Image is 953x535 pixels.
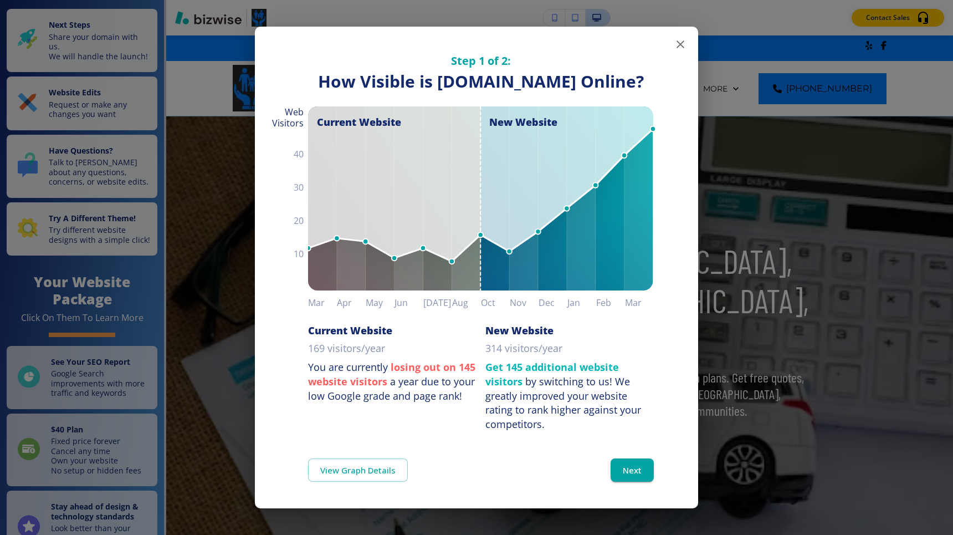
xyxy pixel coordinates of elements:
[366,295,394,310] h6: May
[485,324,554,337] h6: New Website
[485,360,654,432] p: by switching to us!
[308,324,392,337] h6: Current Website
[394,295,423,310] h6: Jun
[485,375,641,431] div: We greatly improved your website rating to rank higher against your competitors.
[485,360,619,388] strong: Get 145 additional website visitors
[611,458,654,482] button: Next
[452,295,481,310] h6: Aug
[485,342,562,356] p: 314 visitors/year
[539,295,567,310] h6: Dec
[596,295,625,310] h6: Feb
[510,295,539,310] h6: Nov
[567,295,596,310] h6: Jan
[308,360,476,403] p: You are currently a year due to your low Google grade and page rank!
[481,295,510,310] h6: Oct
[308,360,475,388] strong: losing out on 145 website visitors
[423,295,452,310] h6: [DATE]
[308,458,408,482] a: View Graph Details
[337,295,366,310] h6: Apr
[308,295,337,310] h6: Mar
[308,342,385,356] p: 169 visitors/year
[625,295,654,310] h6: Mar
